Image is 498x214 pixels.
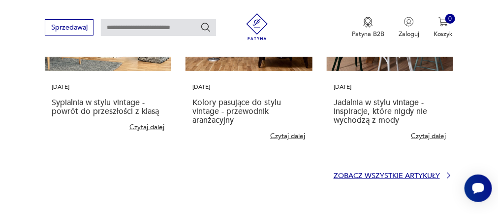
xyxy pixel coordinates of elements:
a: Czytaj dalej [411,132,446,141]
img: Ikona koszyka [438,17,448,27]
iframe: Smartsupp widget button [465,175,492,202]
img: Ikona medalu [363,17,373,28]
button: Sprzedawaj [45,19,93,36]
button: Patyna B2B [352,17,384,38]
p: Zaloguj [399,30,419,38]
p: [DATE] [193,82,306,91]
a: Jadalnia w stylu vintage - inspiracje, które nigdy nie wychodzą z mody [334,97,428,126]
a: Czytaj dalej [129,123,164,132]
div: 0 [445,14,455,24]
a: Ikona medaluPatyna B2B [352,17,384,38]
a: Kolory pasujące do stylu vintage - przewodnik aranżacyjny [193,97,281,126]
p: Patyna B2B [352,30,384,38]
p: [DATE] [334,82,446,91]
a: Sypialnia w stylu vintage - powrót do przeszłości z klasą [52,97,159,117]
p: [DATE] [52,82,164,91]
a: Czytaj dalej [270,132,305,141]
p: Koszyk [434,30,453,38]
button: 0Koszyk [434,17,453,38]
img: Ikonka użytkownika [404,17,414,27]
p: Zobacz wszystkie artykuły [334,173,440,179]
img: Patyna - sklep z meblami i dekoracjami vintage [241,13,274,40]
button: Szukaj [200,22,211,33]
a: Zobacz wszystkie artykuły [334,171,453,180]
button: Zaloguj [399,17,419,38]
a: Sprzedawaj [45,25,93,31]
